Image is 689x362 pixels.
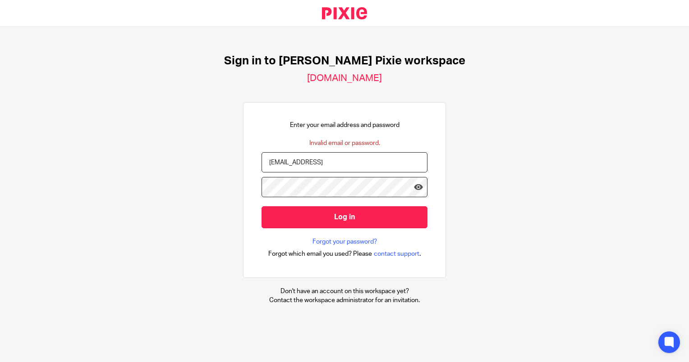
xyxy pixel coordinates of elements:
div: Invalid email or password. [309,139,380,148]
div: . [268,249,421,259]
span: Forgot which email you used? Please [268,249,372,258]
p: Enter your email address and password [290,121,400,130]
p: Contact the workspace administrator for an invitation. [269,296,420,305]
p: Don't have an account on this workspace yet? [269,287,420,296]
input: Log in [262,206,427,228]
h2: [DOMAIN_NAME] [307,72,382,84]
a: Forgot your password? [312,237,377,246]
h1: Sign in to [PERSON_NAME] Pixie workspace [224,54,465,68]
input: name@example.com [262,152,427,172]
span: contact support [374,249,419,258]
